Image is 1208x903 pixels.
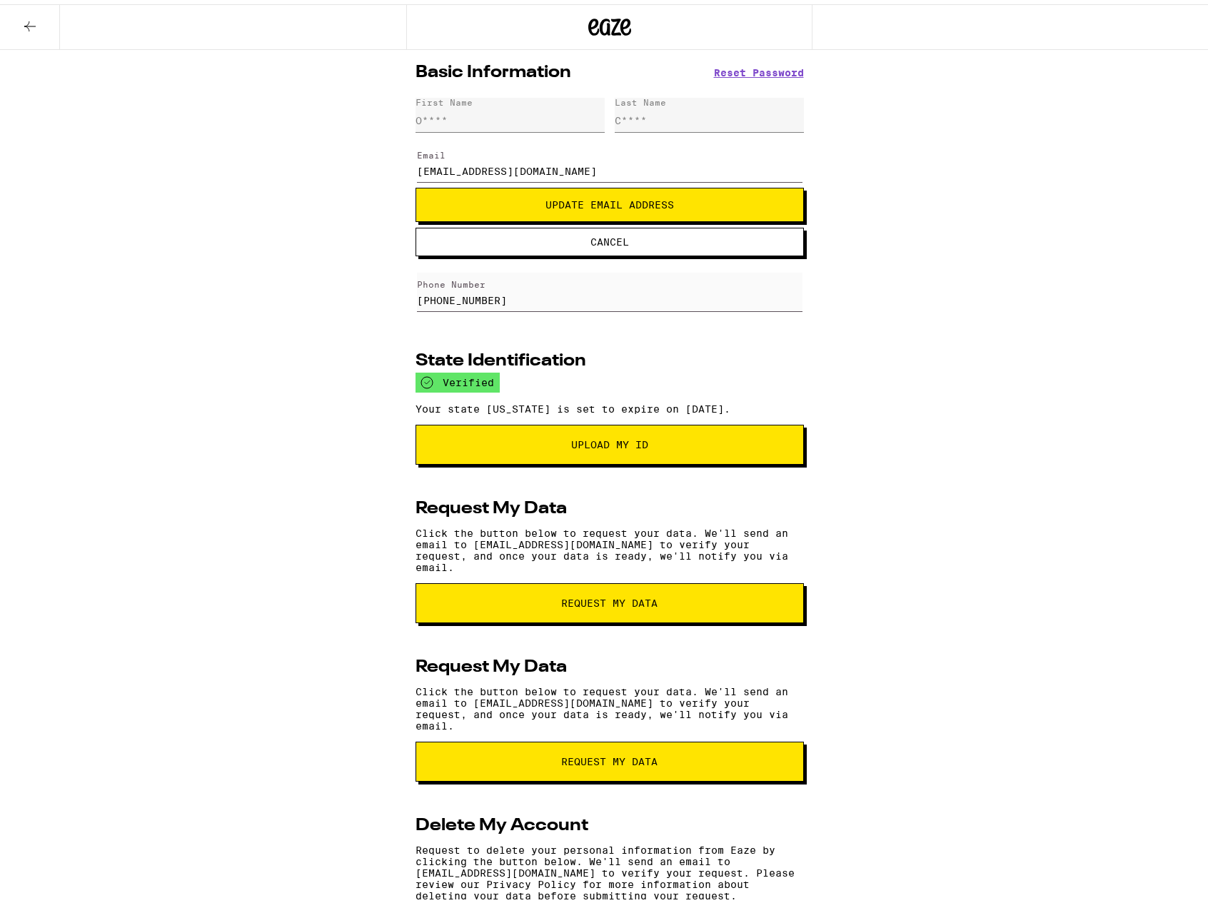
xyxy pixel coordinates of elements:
[571,435,648,445] span: Upload My ID
[416,737,804,777] button: request my data
[416,420,804,460] button: Upload My ID
[561,594,658,604] span: request my data
[416,579,804,619] button: request my data
[416,368,500,388] div: verified
[416,183,804,218] button: Update Email Address
[545,196,674,206] span: Update Email Address
[416,496,567,513] h2: Request My Data
[416,94,473,103] div: First Name
[590,233,629,243] span: Cancel
[416,133,804,263] form: Edit Email Address
[417,146,446,156] label: Email
[416,263,804,313] form: Edit Phone Number
[416,682,804,727] p: Click the button below to request your data. We'll send an email to [EMAIL_ADDRESS][DOMAIN_NAME] ...
[714,64,804,74] button: Reset Password
[416,523,804,569] p: Click the button below to request your data. We'll send an email to [EMAIL_ADDRESS][DOMAIN_NAME] ...
[416,399,804,410] p: Your state [US_STATE] is set to expire on [DATE].
[416,655,567,672] h2: Request My Data
[417,276,485,285] label: Phone Number
[416,348,586,365] h2: State Identification
[416,840,804,897] p: Request to delete your personal information from Eaze by clicking the button below. We'll send an...
[416,60,571,77] h2: Basic Information
[561,752,658,762] span: request my data
[615,94,666,103] div: Last Name
[416,223,804,252] button: Cancel
[416,813,588,830] h2: Delete My Account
